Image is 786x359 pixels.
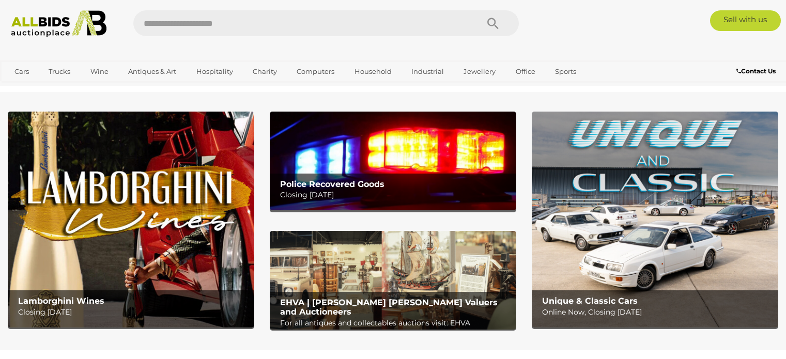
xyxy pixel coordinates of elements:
[8,80,95,97] a: [GEOGRAPHIC_DATA]
[467,10,519,36] button: Search
[6,10,112,37] img: Allbids.com.au
[8,63,36,80] a: Cars
[457,63,502,80] a: Jewellery
[270,231,516,330] img: EHVA | Evans Hastings Valuers and Auctioneers
[736,66,778,77] a: Contact Us
[548,63,583,80] a: Sports
[532,112,778,327] a: Unique & Classic Cars Unique & Classic Cars Online Now, Closing [DATE]
[270,112,516,210] img: Police Recovered Goods
[280,317,511,330] p: For all antiques and collectables auctions visit: EHVA
[121,63,183,80] a: Antiques & Art
[348,63,398,80] a: Household
[280,189,511,201] p: Closing [DATE]
[280,179,384,189] b: Police Recovered Goods
[405,63,451,80] a: Industrial
[736,67,776,75] b: Contact Us
[8,112,254,327] a: Lamborghini Wines Lamborghini Wines Closing [DATE]
[18,296,104,306] b: Lamborghini Wines
[280,298,498,317] b: EHVA | [PERSON_NAME] [PERSON_NAME] Valuers and Auctioneers
[509,63,542,80] a: Office
[270,112,516,210] a: Police Recovered Goods Police Recovered Goods Closing [DATE]
[710,10,781,31] a: Sell with us
[84,63,115,80] a: Wine
[8,112,254,327] img: Lamborghini Wines
[290,63,341,80] a: Computers
[532,112,778,327] img: Unique & Classic Cars
[270,231,516,330] a: EHVA | Evans Hastings Valuers and Auctioneers EHVA | [PERSON_NAME] [PERSON_NAME] Valuers and Auct...
[18,306,249,319] p: Closing [DATE]
[542,296,638,306] b: Unique & Classic Cars
[190,63,240,80] a: Hospitality
[542,306,773,319] p: Online Now, Closing [DATE]
[246,63,284,80] a: Charity
[42,63,77,80] a: Trucks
